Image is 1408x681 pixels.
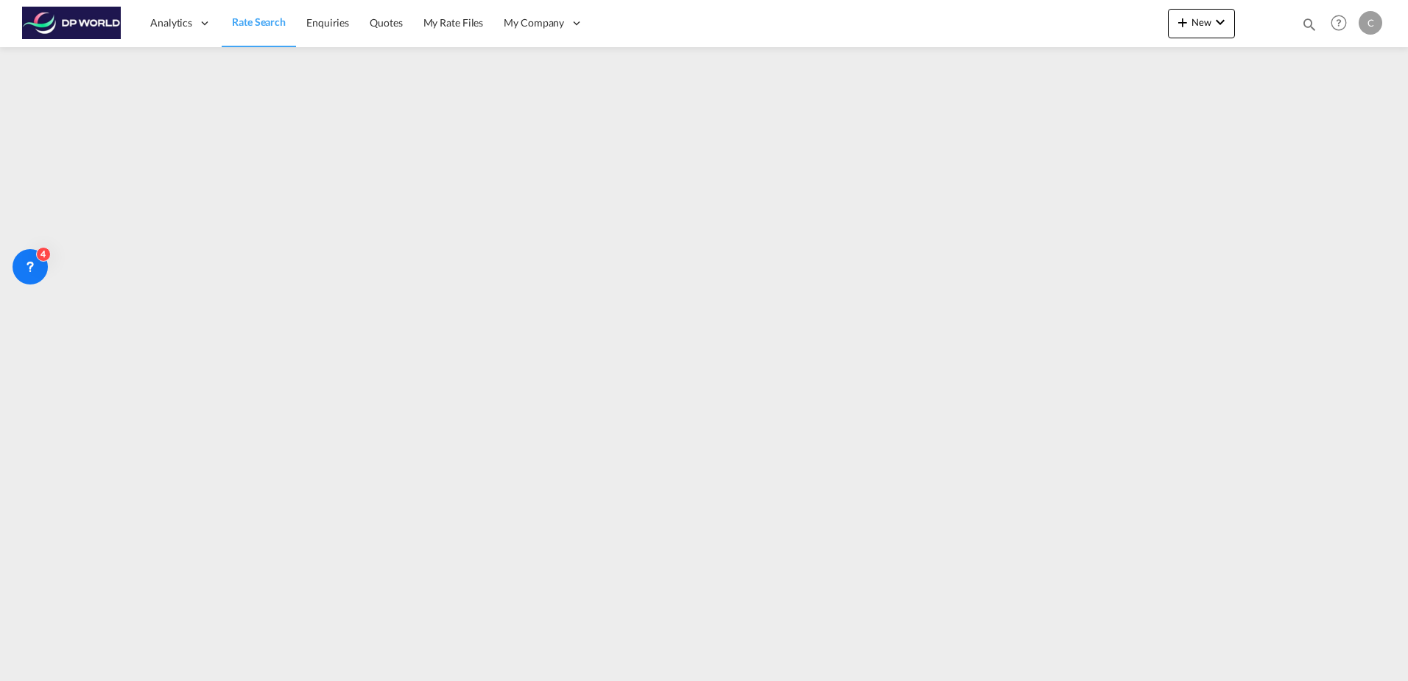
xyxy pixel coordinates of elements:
[1174,16,1229,28] span: New
[1359,11,1382,35] div: C
[1301,16,1317,38] div: icon-magnify
[1174,13,1191,31] md-icon: icon-plus 400-fg
[370,16,402,29] span: Quotes
[504,15,564,30] span: My Company
[423,16,484,29] span: My Rate Files
[1301,16,1317,32] md-icon: icon-magnify
[1168,9,1235,38] button: icon-plus 400-fgNewicon-chevron-down
[1326,10,1351,35] span: Help
[1211,13,1229,31] md-icon: icon-chevron-down
[22,7,122,40] img: c08ca190194411f088ed0f3ba295208c.png
[232,15,286,28] span: Rate Search
[1326,10,1359,37] div: Help
[150,15,192,30] span: Analytics
[306,16,349,29] span: Enquiries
